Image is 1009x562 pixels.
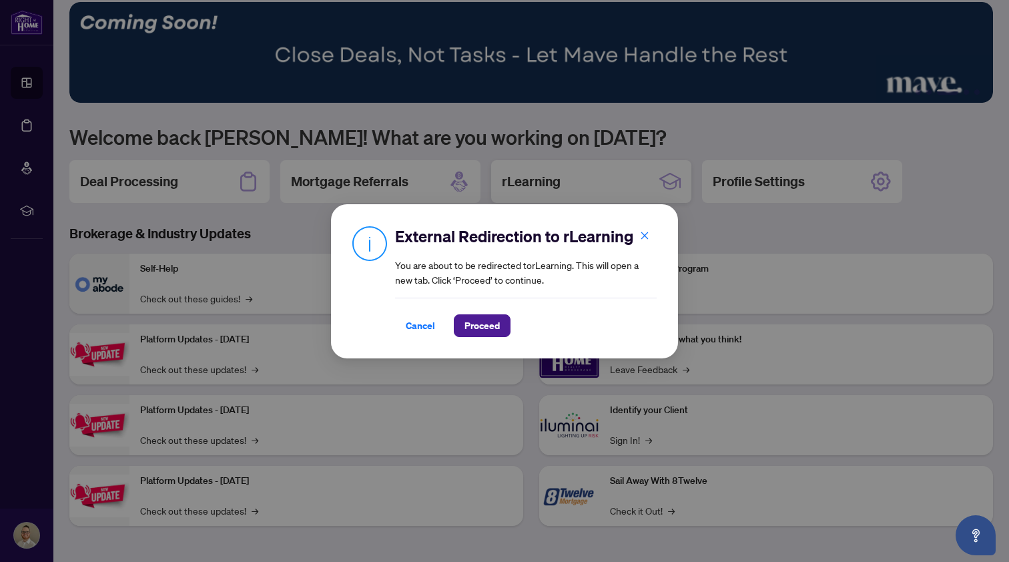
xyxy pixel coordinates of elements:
[395,314,446,337] button: Cancel
[406,315,435,336] span: Cancel
[395,226,657,247] h2: External Redirection to rLearning
[640,230,649,240] span: close
[464,315,500,336] span: Proceed
[956,515,996,555] button: Open asap
[395,226,657,337] div: You are about to be redirected to rLearning . This will open a new tab. Click ‘Proceed’ to continue.
[352,226,387,261] img: Info Icon
[454,314,511,337] button: Proceed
